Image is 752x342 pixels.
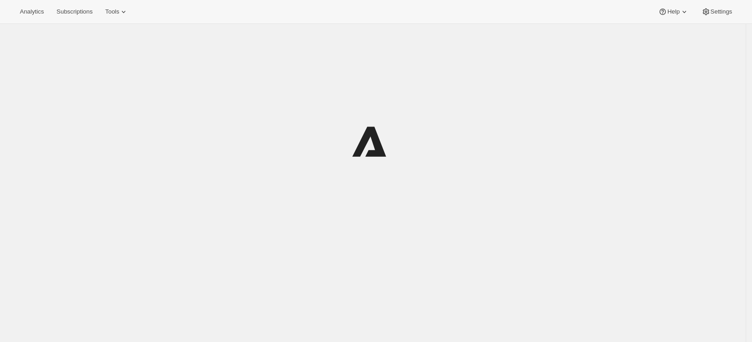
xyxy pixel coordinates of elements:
span: Subscriptions [56,8,92,15]
button: Analytics [14,5,49,18]
button: Tools [100,5,134,18]
button: Settings [696,5,738,18]
span: Tools [105,8,119,15]
button: Help [653,5,694,18]
span: Settings [710,8,732,15]
span: Analytics [20,8,44,15]
span: Help [667,8,679,15]
button: Subscriptions [51,5,98,18]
